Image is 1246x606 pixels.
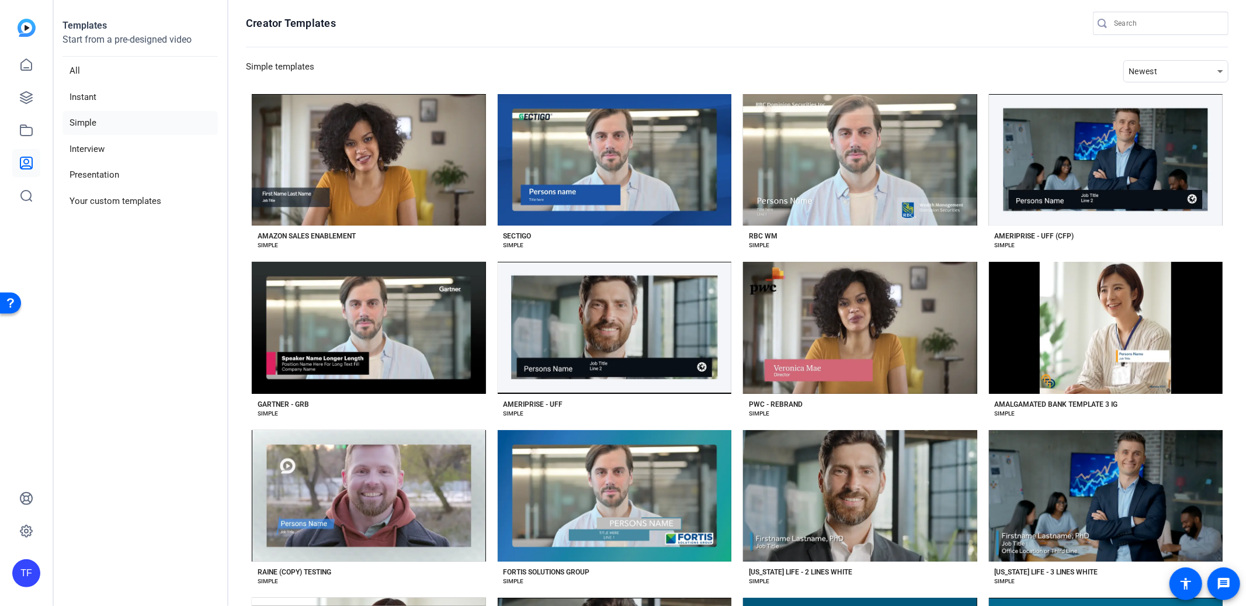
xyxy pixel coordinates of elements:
div: RBC WM [749,231,778,241]
span: Newest [1129,67,1158,76]
div: SIMPLE [995,577,1015,586]
div: AMERIPRISE - UFF [504,400,563,409]
div: AMALGAMATED BANK TEMPLATE 3 IG [995,400,1118,409]
img: blue-gradient.svg [18,19,36,37]
button: Template image [252,262,486,393]
button: Template image [498,262,732,393]
button: Template image [989,262,1223,393]
span: Preview [US_STATE] Life - 3 Lines White [1044,492,1167,499]
span: Preview Ameriprise - UFF (CFP) [1057,157,1155,164]
input: Search [1114,16,1219,30]
span: Preview Sectigo [589,157,639,164]
button: Template image [252,430,486,562]
span: Preview Amazon Sales Enablement [313,157,425,164]
li: Instant [63,85,218,109]
div: SIMPLE [258,241,278,250]
div: RAINE (COPY) TESTING [258,567,331,577]
button: Template image [252,94,486,226]
div: SECTIGO [504,231,532,241]
span: Preview Raine (Copy) Testing [323,492,414,499]
div: GARTNER - GRB [258,400,309,409]
div: SIMPLE [258,577,278,586]
mat-icon: accessibility [1179,577,1193,591]
span: Preview Fortis Solutions Group [566,492,663,499]
li: Presentation [63,163,218,187]
div: SIMPLE [749,409,769,418]
div: FORTIS SOLUTIONS GROUP [504,567,590,577]
div: SIMPLE [749,241,769,250]
li: Simple [63,111,218,135]
h1: Creator Templates [246,16,336,30]
button: Template image [743,94,977,226]
button: Template image [498,430,732,562]
div: SIMPLE [504,577,524,586]
button: Template image [743,430,977,562]
button: Template image [743,262,977,393]
div: [US_STATE] LIFE - 3 LINES WHITE [995,567,1098,577]
div: SIMPLE [504,409,524,418]
span: Preview PWC - Rebrand [823,324,897,331]
button: Template image [498,94,732,226]
span: Preview Amalgamated Bank Template 3 IG [1039,324,1173,331]
div: SIMPLE [258,409,278,418]
div: TF [12,559,40,587]
li: Your custom templates [63,189,218,213]
div: SIMPLE [504,241,524,250]
li: Interview [63,137,218,161]
div: [US_STATE] LIFE - 2 LINES WHITE [749,567,852,577]
div: PWC - REBRAND [749,400,803,409]
div: SIMPLE [995,409,1015,418]
button: Template image [989,94,1223,226]
h3: Simple templates [246,60,314,82]
mat-icon: message [1217,577,1231,591]
li: All [63,59,218,83]
strong: Templates [63,20,107,31]
span: Preview [US_STATE] Life - 2 Lines White [799,492,921,499]
span: Preview Ameriprise - UFF [575,324,654,331]
span: Preview Gartner - GRB [335,324,402,331]
div: AMERIPRISE - UFF (CFP) [995,231,1074,241]
div: SIMPLE [749,577,769,586]
div: AMAZON SALES ENABLEMENT [258,231,356,241]
span: Preview RBC WM [834,157,887,164]
div: SIMPLE [995,241,1015,250]
button: Template image [989,430,1223,562]
p: Start from a pre-designed video [63,33,218,57]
